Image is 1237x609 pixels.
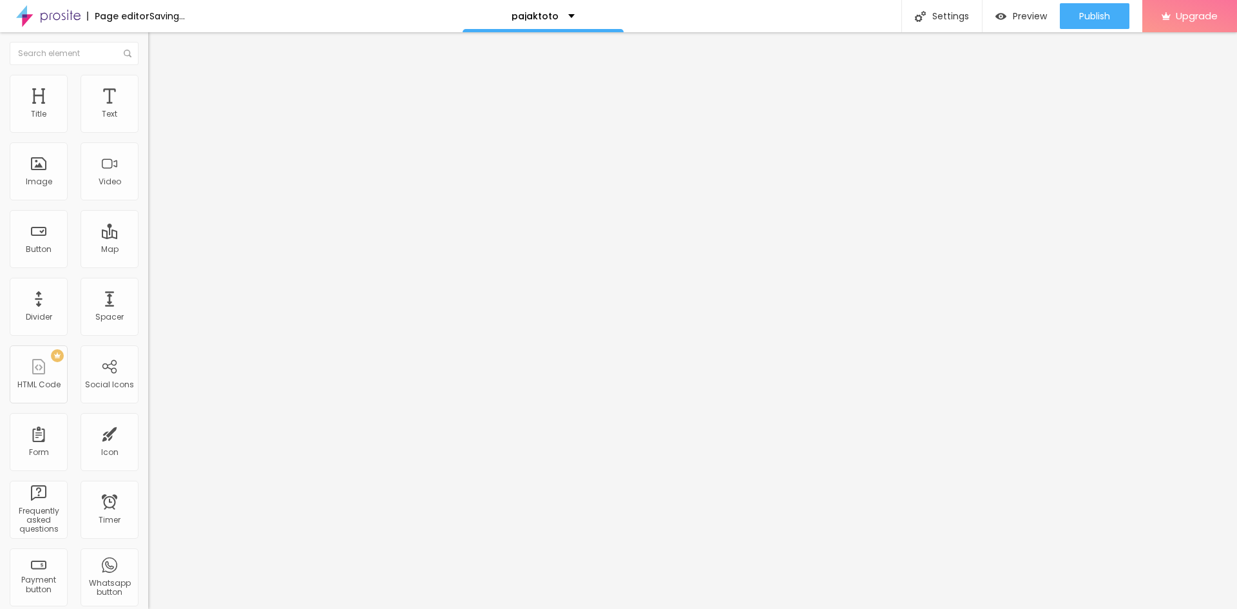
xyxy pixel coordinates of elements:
[29,448,49,457] div: Form
[512,12,559,21] p: pajaktoto
[13,575,64,594] div: Payment button
[1013,11,1047,21] span: Preview
[13,507,64,534] div: Frequently asked questions
[1060,3,1129,29] button: Publish
[149,12,185,21] div: Saving...
[95,313,124,322] div: Spacer
[983,3,1060,29] button: Preview
[99,516,120,525] div: Timer
[17,380,61,389] div: HTML Code
[26,313,52,322] div: Divider
[124,50,131,57] img: Icone
[85,380,134,389] div: Social Icons
[84,579,135,597] div: Whatsapp button
[915,11,926,22] img: Icone
[31,110,46,119] div: Title
[10,42,139,65] input: Search element
[1079,11,1110,21] span: Publish
[101,245,119,254] div: Map
[1176,10,1218,21] span: Upgrade
[99,177,121,186] div: Video
[101,448,119,457] div: Icon
[148,32,1237,609] iframe: Editor
[26,177,52,186] div: Image
[26,245,52,254] div: Button
[995,11,1006,22] img: view-1.svg
[102,110,117,119] div: Text
[87,12,149,21] div: Page editor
